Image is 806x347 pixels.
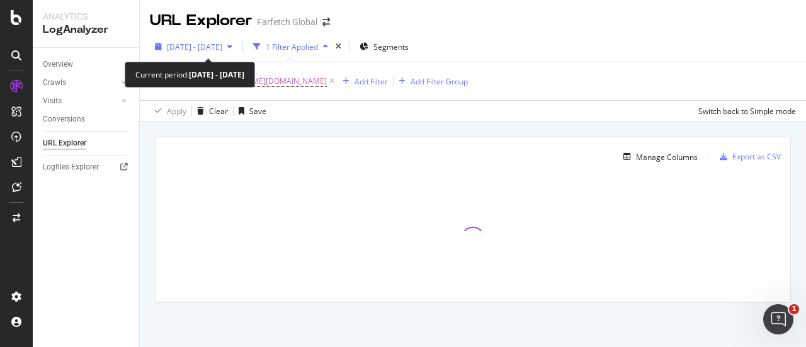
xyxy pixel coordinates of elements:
[715,147,781,167] button: Export as CSV
[698,106,796,117] div: Switch back to Simple mode
[266,42,318,52] div: 1 Filter Applied
[192,101,228,121] button: Clear
[249,106,266,117] div: Save
[322,18,330,26] div: arrow-right-arrow-left
[150,37,237,57] button: [DATE] - [DATE]
[248,37,333,57] button: 1 Filter Applied
[189,69,244,80] b: [DATE] - [DATE]
[209,106,228,117] div: Clear
[43,58,130,71] a: Overview
[789,304,799,314] span: 1
[43,161,99,174] div: Logfiles Explorer
[43,23,129,37] div: LogAnalyzer
[167,106,186,117] div: Apply
[150,10,252,31] div: URL Explorer
[43,76,118,89] a: Crawls
[636,152,698,162] div: Manage Columns
[618,149,698,164] button: Manage Columns
[135,67,244,82] div: Current period:
[355,37,414,57] button: Segments
[43,137,86,150] div: URL Explorer
[732,151,781,162] div: Export as CSV
[150,101,186,121] button: Apply
[43,161,130,174] a: Logfiles Explorer
[394,74,468,89] button: Add Filter Group
[43,137,130,150] a: URL Explorer
[763,304,793,334] iframe: Intercom live chat
[186,72,327,90] span: [URL][DOMAIN_NAME][DOMAIN_NAME]
[333,40,344,53] div: times
[43,113,85,126] div: Conversions
[167,42,222,52] span: [DATE] - [DATE]
[373,42,409,52] span: Segments
[43,113,130,126] a: Conversions
[43,10,129,23] div: Analytics
[257,16,317,28] div: Farfetch Global
[43,94,62,108] div: Visits
[43,58,73,71] div: Overview
[234,101,266,121] button: Save
[411,76,468,87] div: Add Filter Group
[43,94,118,108] a: Visits
[338,74,388,89] button: Add Filter
[693,101,796,121] button: Switch back to Simple mode
[355,76,388,87] div: Add Filter
[43,76,66,89] div: Crawls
